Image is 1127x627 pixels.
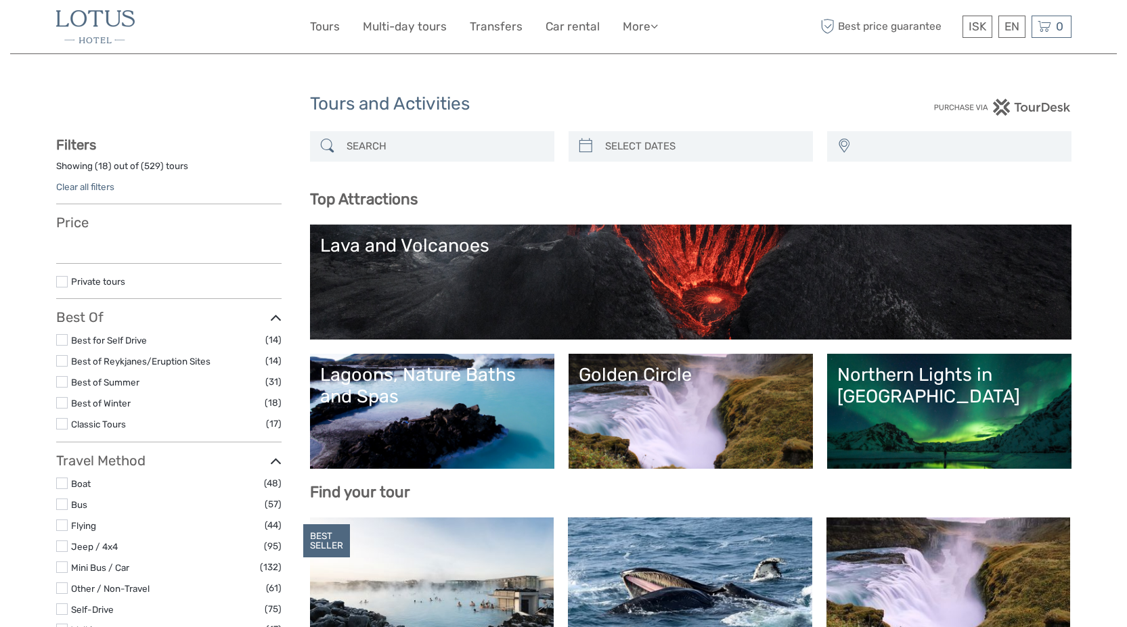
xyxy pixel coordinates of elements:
[71,541,118,552] a: Jeep / 4x4
[310,17,340,37] a: Tours
[56,10,135,43] img: 40-5dc62ba0-bbfb-450f-bd65-f0e2175b1aef_logo_small.jpg
[71,419,126,429] a: Classic Tours
[56,214,282,231] h3: Price
[1054,20,1065,33] span: 0
[71,398,131,409] a: Best of Winter
[71,499,87,510] a: Bus
[71,335,147,346] a: Best for Self Drive
[303,524,350,558] div: BEST SELLER
[579,364,803,386] div: Golden Circle
[265,517,282,533] span: (44)
[320,364,544,459] a: Lagoons, Nature Baths and Spas
[969,20,986,33] span: ISK
[98,160,108,172] label: 18
[71,377,139,388] a: Best of Summer
[56,137,96,153] strong: Filters
[363,17,447,37] a: Multi-day tours
[265,601,282,617] span: (75)
[579,364,803,459] a: Golden Circle
[310,93,818,115] h1: Tours and Activities
[260,559,282,575] span: (132)
[264,538,282,554] span: (95)
[310,190,418,208] b: Top Attractions
[998,16,1025,38] div: EN
[71,276,125,287] a: Private tours
[546,17,600,37] a: Car rental
[56,452,282,469] h3: Travel Method
[264,475,282,491] span: (48)
[266,580,282,596] span: (61)
[341,135,548,158] input: SEARCH
[71,356,211,367] a: Best of Reykjanes/Eruption Sites
[56,160,282,181] div: Showing ( ) out of ( ) tours
[56,309,282,325] h3: Best Of
[56,181,114,192] a: Clear all filters
[265,353,282,369] span: (14)
[71,562,129,573] a: Mini Bus / Car
[837,364,1061,459] a: Northern Lights in [GEOGRAPHIC_DATA]
[265,332,282,348] span: (14)
[837,364,1061,408] div: Northern Lights in [GEOGRAPHIC_DATA]
[320,235,1061,256] div: Lava and Volcanoes
[266,416,282,432] span: (17)
[320,235,1061,329] a: Lava and Volcanoes
[71,604,114,615] a: Self-Drive
[265,374,282,390] span: (31)
[320,364,544,408] div: Lagoons, Nature Baths and Spas
[470,17,523,37] a: Transfers
[623,17,658,37] a: More
[144,160,160,172] label: 529
[933,99,1071,116] img: PurchaseViaTourDesk.png
[818,16,959,38] span: Best price guarantee
[71,478,91,489] a: Boat
[265,496,282,512] span: (57)
[310,483,410,501] b: Find your tour
[71,520,96,531] a: Flying
[600,135,806,158] input: SELECT DATES
[265,395,282,411] span: (18)
[71,583,150,594] a: Other / Non-Travel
